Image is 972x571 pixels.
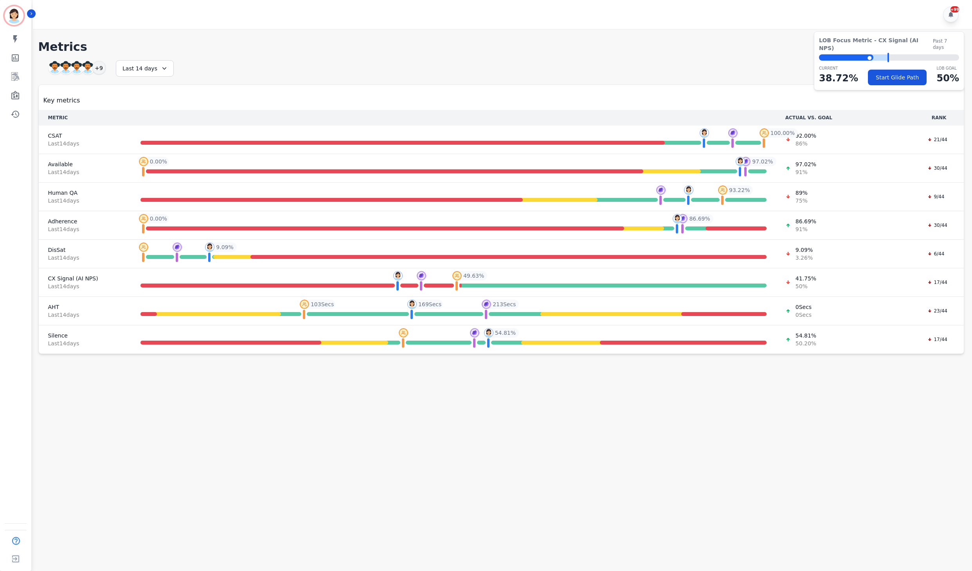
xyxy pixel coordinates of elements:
[48,217,122,225] span: Adherence
[923,307,951,315] div: 23/44
[689,215,710,223] span: 86.69 %
[38,40,965,54] h1: Metrics
[399,328,408,338] img: profile-pic
[139,214,148,223] img: profile-pic
[796,246,813,254] span: 9.09 %
[92,61,106,74] div: +9
[796,225,816,233] span: 91 %
[311,300,334,308] span: 103 Secs
[760,128,769,138] img: profile-pic
[729,186,750,194] span: 93.22 %
[684,185,693,195] img: profile-pic
[923,278,951,286] div: 17/44
[819,71,858,85] p: 38.72 %
[205,242,214,252] img: profile-pic
[923,250,948,258] div: 6/44
[48,339,122,347] span: Last 14 day s
[796,275,816,282] span: 41.75 %
[914,110,964,126] th: RANK
[463,272,484,280] span: 49.63 %
[796,189,808,197] span: 89 %
[718,185,727,195] img: profile-pic
[48,132,122,140] span: CSAT
[48,189,122,197] span: Human QA
[116,60,174,77] div: Last 14 days
[43,96,80,105] span: Key metrics
[48,160,122,168] span: Available
[48,254,122,262] span: Last 14 day s
[796,160,816,168] span: 97.02 %
[300,300,309,309] img: profile-pic
[776,110,914,126] th: ACTUAL VS. GOAL
[796,140,816,147] span: 86 %
[736,157,745,166] img: profile-pic
[470,328,479,338] img: profile-pic
[819,54,873,61] div: ⬤
[770,129,795,137] span: 100.00 %
[796,282,816,290] span: 50 %
[796,303,812,311] span: 0 Secs
[493,300,516,308] span: 213 Secs
[482,300,491,309] img: profile-pic
[796,168,816,176] span: 91 %
[796,132,816,140] span: 92.00 %
[819,36,933,52] span: LOB Focus Metric - CX Signal (AI NPS)
[484,328,493,338] img: profile-pic
[868,70,927,85] button: Start Glide Path
[5,6,23,25] img: Bordered avatar
[48,225,122,233] span: Last 14 day s
[796,217,816,225] span: 86.69 %
[139,157,148,166] img: profile-pic
[150,158,167,165] span: 0.00 %
[48,303,122,311] span: AHT
[139,242,148,252] img: profile-pic
[950,6,959,13] div: +99
[48,275,122,282] span: CX Signal (AI NPS)
[48,168,122,176] span: Last 14 day s
[933,38,959,50] span: Past 7 days
[937,71,959,85] p: 50 %
[452,271,462,280] img: profile-pic
[796,197,808,205] span: 75 %
[923,336,951,343] div: 17/44
[48,311,122,319] span: Last 14 day s
[796,339,816,347] span: 50.20 %
[418,300,441,308] span: 169 Secs
[923,164,951,172] div: 30/44
[819,65,858,71] p: CURRENT
[923,193,948,201] div: 9/44
[752,158,773,165] span: 97.02 %
[48,282,122,290] span: Last 14 day s
[393,271,403,280] img: profile-pic
[796,311,812,319] span: 0 Secs
[796,332,816,339] span: 54.81 %
[923,136,951,144] div: 21/44
[741,157,751,166] img: profile-pic
[48,332,122,339] span: Silence
[48,246,122,254] span: DisSat
[39,110,131,126] th: METRIC
[150,215,167,223] span: 0.00 %
[48,197,122,205] span: Last 14 day s
[48,140,122,147] span: Last 14 day s
[495,329,516,337] span: 54.81 %
[673,214,682,223] img: profile-pic
[700,128,709,138] img: profile-pic
[728,128,738,138] img: profile-pic
[173,242,182,252] img: profile-pic
[796,254,813,262] span: 3.26 %
[656,185,666,195] img: profile-pic
[417,271,426,280] img: profile-pic
[923,221,951,229] div: 30/44
[678,214,688,223] img: profile-pic
[216,243,233,251] span: 9.09 %
[407,300,417,309] img: profile-pic
[937,65,959,71] p: LOB Goal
